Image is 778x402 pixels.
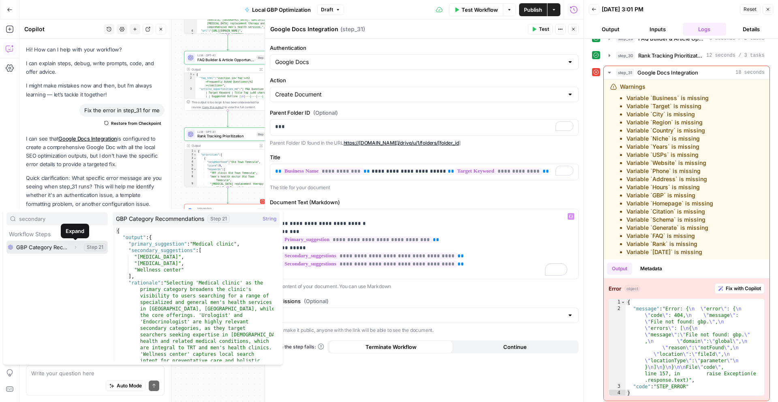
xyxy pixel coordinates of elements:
a: When the step fails: [270,343,324,351]
label: Permissions [270,297,579,305]
button: Local GBP Optimization [240,3,316,16]
button: 12 seconds / 3 tasks [604,49,769,62]
div: 7 [184,171,197,175]
textarea: Google Docs Integration [270,25,338,33]
div: 1 [184,150,197,153]
button: Details [729,23,773,36]
div: Step 31 [257,208,269,213]
div: LLM · GPT-4.1FAQ Builder & Article OpportunitiesStep 29Output{ "faq_html":"<section id='faq'><h2 ... [184,51,271,111]
span: Toggle code folding, rows 3 through 16 [193,157,197,160]
button: Select variable GBP Category Recommendations [6,241,108,254]
p: If you make it public, anyone with the link will be able to see the document. [270,326,579,334]
label: Authentication [270,44,579,52]
li: Variable `Business` is missing [626,94,713,102]
span: Terminate Workflow [365,343,417,351]
span: Google Docs Integration [637,68,698,77]
button: Test [528,24,553,34]
img: Instagram%20post%20-%201%201.png [188,208,193,214]
g: Edge from step_29 to step_30 [227,111,229,127]
button: Restore from Checkpoint [101,118,165,128]
span: (Optional) [313,109,338,117]
div: Output [192,67,256,71]
li: Variable `Region` is missing [626,118,713,126]
input: Create Document [275,90,564,98]
div: Step 30 [256,132,269,137]
div: 6 [184,29,197,33]
button: Reset [740,4,760,15]
span: object [624,285,640,292]
div: LLM · GPT-4.1Rank Tracking PrioritizationStep 30Output{ "priorities":[ { "neighborhood":"Old Town... [184,127,271,187]
div: Copilot [24,25,101,33]
button: Continue [453,340,577,353]
span: Rank Tracking Prioritization [638,51,703,60]
label: Parent Folder ID [270,109,579,117]
div: 9 [184,182,197,190]
div: To enrich screen reader interactions, please activate Accessibility in Grammarly extension settings [270,164,578,180]
span: 12 seconds / 3 tasks [706,52,765,59]
li: Variable `Homepage` is missing [626,199,713,207]
span: Auto Mode [117,382,142,389]
div: 2 [184,77,195,88]
p: Hi! How can I help with your workflow? [26,45,165,54]
span: Local GBP Optimization [252,6,311,14]
label: Document Text (Markdown) [270,198,579,206]
button: Inputs [636,23,680,36]
p: The content of your document. You can use Markdown [270,282,579,291]
span: GBP Category Recommendations [116,215,204,223]
p: Quick clarification: What specific error message are you seeing when step_31 runs? This will help... [26,174,165,208]
g: Edge from step_28 to step_29 [227,34,229,50]
div: 2 [184,153,197,157]
li: Variable `Hours` is missing [626,183,713,191]
span: ( step_31 ) [340,25,365,33]
div: 1 [609,299,626,306]
label: Title [270,153,579,161]
div: This output is too large & has been abbreviated for review. to view the full content. [192,100,269,109]
button: Metadata [635,263,667,275]
span: Test [539,26,549,33]
div: 3 [609,383,626,390]
li: Variable `FAQ` is missing [626,232,713,240]
span: Toggle code folding, rows 1 through 61 [193,150,197,153]
button: Fix with Copilot [715,283,765,294]
p: Parent Folder ID found in the URL ] [270,139,579,147]
li: Variable `City` is missing [626,110,713,118]
span: step_31 [616,68,634,77]
span: LLM · GPT-4.1 [197,53,254,57]
div: ErrorIntegrationGoogle Docs IntegrationStep 31 [184,204,271,217]
span: (Optional) [304,297,329,305]
span: step_30 [616,51,635,60]
li: Variable `[DATE]` is missing [626,248,713,256]
li: Variable `Address` is missing [626,175,713,183]
span: Fix with Copilot [726,285,761,292]
p: I might make mistakes now and then, but I’m always learning — let’s tackle it together! [26,81,165,98]
span: Toggle code folding, rows 1 through 4 [192,73,195,77]
li: Variable `Website` is missing [626,159,713,167]
div: 2 [609,306,626,383]
div: Step 21 [207,215,230,223]
span: Toggle code folding, rows 6 through 10 [193,168,197,171]
div: Warnings [620,83,713,256]
div: 3 [184,88,195,219]
strong: Error [609,284,621,293]
p: Workflow Steps [6,228,108,241]
div: Fix the error in step_31 for me [79,104,165,117]
p: The title for your document [270,184,579,192]
span: Rank Tracking Prioritization [197,133,254,139]
li: Variable `Niche` is missing [626,135,713,143]
span: Integration [197,206,255,210]
div: 7 [184,33,197,36]
div: 8 [184,175,197,182]
span: Draft [321,6,333,13]
li: Variable `Generate` is missing [626,224,713,232]
li: Variable `Target` is missing [626,102,713,110]
li: Variable `Rank` is missing [626,240,713,248]
span: Toggle code folding, rows 2 through 59 [193,153,197,157]
div: 5 [184,11,197,29]
div: 3 [184,157,197,160]
div: Output [192,143,256,148]
a: https://[DOMAIN_NAME]/drive/u/1/folders/[folder_id [344,140,459,146]
li: Variable `USPs` is missing [626,151,713,159]
li: Variable `Schema` is missing [626,216,713,224]
span: LLM · GPT-4.1 [197,129,254,134]
div: 18 seconds [604,79,769,401]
